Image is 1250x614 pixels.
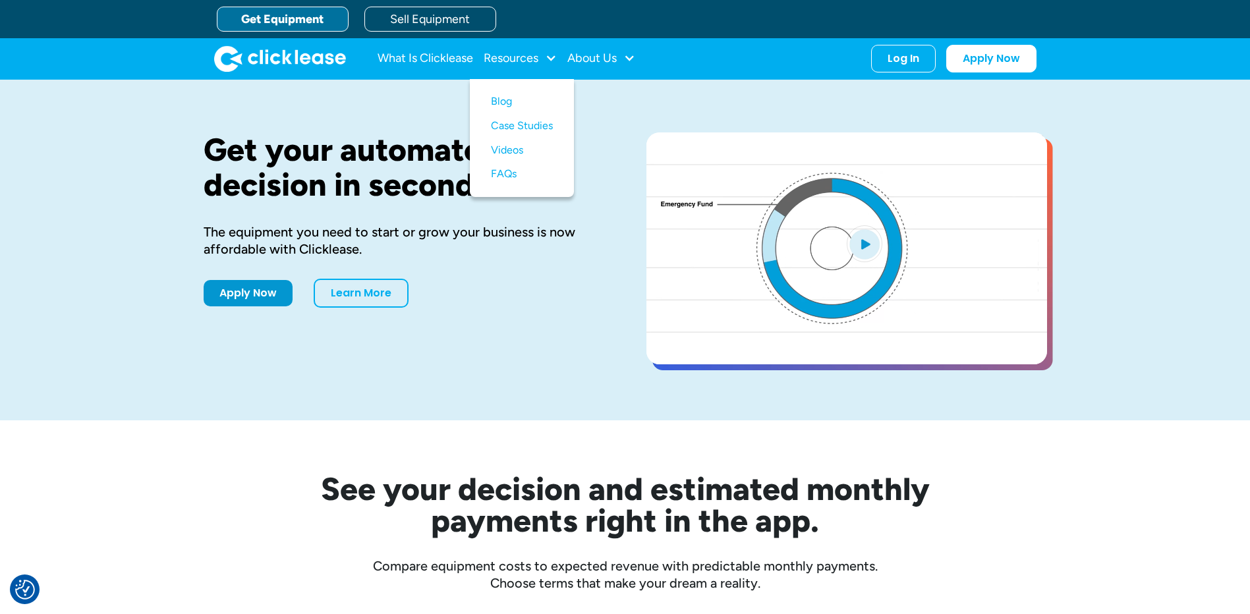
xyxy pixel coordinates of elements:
div: The equipment you need to start or grow your business is now affordable with Clicklease. [204,223,604,258]
a: Apply Now [946,45,1037,72]
img: Clicklease logo [214,45,346,72]
div: Resources [484,45,557,72]
img: Blue play button logo on a light blue circular background [847,225,882,262]
a: Sell Equipment [364,7,496,32]
div: About Us [567,45,635,72]
a: FAQs [491,162,553,186]
a: Blog [491,90,553,114]
a: open lightbox [646,132,1047,364]
a: What Is Clicklease [378,45,473,72]
nav: Resources [470,79,574,197]
a: Videos [491,138,553,163]
a: Apply Now [204,280,293,306]
h1: Get your automated decision in seconds. [204,132,604,202]
div: Log In [888,52,919,65]
button: Consent Preferences [15,580,35,600]
div: Compare equipment costs to expected revenue with predictable monthly payments. Choose terms that ... [204,557,1047,592]
img: Revisit consent button [15,580,35,600]
a: Learn More [314,279,409,308]
a: Get Equipment [217,7,349,32]
a: home [214,45,346,72]
a: Case Studies [491,114,553,138]
h2: See your decision and estimated monthly payments right in the app. [256,473,994,536]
